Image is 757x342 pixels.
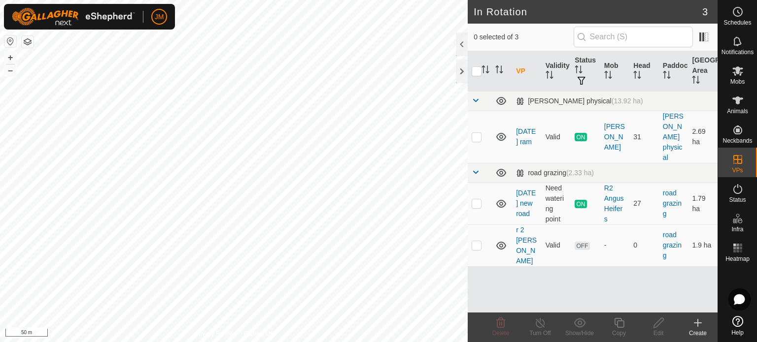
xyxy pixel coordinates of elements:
p-sorticon: Activate to sort [633,72,641,80]
div: road grazing [516,169,594,177]
div: - [604,240,626,250]
a: [DATE] new road [516,189,536,218]
span: Schedules [723,20,751,26]
a: [DATE] ram [516,127,536,146]
td: Need watering point [542,183,571,224]
a: Contact Us [243,329,273,338]
p-sorticon: Activate to sort [692,77,700,85]
td: 2.69 ha [688,111,718,163]
td: 1.9 ha [688,224,718,266]
th: Mob [600,51,630,92]
div: R2 Angus Heifers [604,183,626,224]
th: VP [512,51,542,92]
div: Edit [639,329,678,338]
a: Help [718,312,757,340]
span: (13.92 ha) [612,97,643,105]
p-sorticon: Activate to sort [546,72,553,80]
p-sorticon: Activate to sort [663,72,671,80]
td: 0 [629,224,659,266]
th: Head [629,51,659,92]
p-sorticon: Activate to sort [604,72,612,80]
td: 31 [629,111,659,163]
span: Notifications [722,49,754,55]
div: Show/Hide [560,329,599,338]
a: road grazing [663,189,682,218]
input: Search (S) [574,27,693,47]
td: Valid [542,111,571,163]
span: JM [155,12,164,22]
p-sorticon: Activate to sort [482,67,489,75]
span: 0 selected of 3 [474,32,573,42]
span: 3 [702,4,708,19]
img: Gallagher Logo [12,8,135,26]
th: Status [571,51,600,92]
th: Paddock [659,51,688,92]
td: 27 [629,183,659,224]
button: Map Layers [22,36,34,48]
th: [GEOGRAPHIC_DATA] Area [688,51,718,92]
span: Animals [727,108,748,114]
td: Valid [542,224,571,266]
span: (2.33 ha) [566,169,594,177]
div: [PERSON_NAME] [604,122,626,153]
a: Privacy Policy [195,329,232,338]
div: Copy [599,329,639,338]
span: Neckbands [723,138,752,144]
span: Infra [731,226,743,232]
a: [PERSON_NAME] physical [663,112,684,161]
span: Delete [492,330,510,337]
a: road grazing [663,231,682,259]
p-sorticon: Activate to sort [495,67,503,75]
span: VPs [732,167,743,173]
span: OFF [575,242,589,250]
span: Status [729,197,746,203]
th: Validity [542,51,571,92]
a: r 2 [PERSON_NAME] [516,226,537,265]
span: ON [575,200,586,208]
button: + [4,52,16,63]
td: 1.79 ha [688,183,718,224]
span: ON [575,133,586,141]
div: Create [678,329,718,338]
span: Heatmap [725,256,750,262]
span: Help [731,330,744,336]
button: – [4,64,16,76]
div: Turn Off [520,329,560,338]
button: Reset Map [4,35,16,47]
div: [PERSON_NAME] physical [516,97,643,105]
h2: In Rotation [474,6,702,18]
p-sorticon: Activate to sort [575,67,583,75]
span: Mobs [730,79,745,85]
